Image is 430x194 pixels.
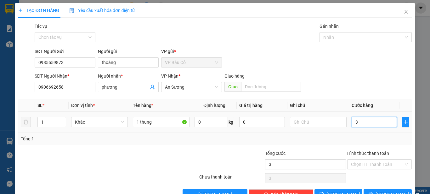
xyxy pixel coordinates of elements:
span: SL [60,44,69,53]
div: Chưa thanh toán [199,173,264,185]
span: Định lượng [203,103,225,108]
div: Người nhận [98,73,159,79]
span: Tổng cước [265,151,286,156]
div: 100.000 [5,33,57,41]
span: An Sương [165,82,218,92]
span: Giá trị hàng [239,103,263,108]
span: user-add [150,85,155,90]
input: Dọc đường [241,82,301,92]
input: 0 [239,117,285,127]
img: icon [69,8,74,13]
div: hoài [61,13,112,21]
span: Cước hàng [352,103,373,108]
button: plus [402,117,409,127]
span: TẠO ĐƠN HÀNG [18,8,59,13]
span: Tên hàng [133,103,153,108]
div: SĐT Người Gửi [35,48,95,55]
span: kg [228,117,234,127]
span: CR : [5,34,14,40]
span: Giao hàng [224,73,245,79]
div: An Sương [61,5,112,13]
div: Người gửi [98,48,159,55]
span: Nhận: [61,6,76,13]
span: Yêu cầu xuất hóa đơn điện tử [69,8,135,13]
label: Hình thức thanh toán [347,151,389,156]
span: SL [37,103,42,108]
span: plus [18,8,23,13]
div: VP gửi [161,48,222,55]
span: plus [402,120,409,125]
div: 0832234084 [5,21,56,29]
div: Tên hàng: thùng ( : 2 ) [5,44,112,52]
span: close [404,9,409,14]
input: VD: Bàn, Ghế [133,117,190,127]
label: Gán nhãn [320,24,339,29]
input: Ghi Chú [290,117,347,127]
label: Tác vụ [35,24,47,29]
button: delete [21,117,31,127]
span: Giao [224,82,241,92]
div: SĐT Người Nhận [35,73,95,79]
th: Ghi chú [287,99,349,112]
div: VP Bàu Cỏ [5,5,56,13]
div: Tổng: 1 [21,135,167,142]
div: 0983678333 [61,21,112,29]
span: Khác [75,117,124,127]
span: Gửi: [5,6,15,13]
button: Close [397,3,415,21]
div: hân [5,13,56,21]
span: VP Nhận [161,73,178,79]
span: Đơn vị tính [71,103,95,108]
span: VP Bàu Cỏ [165,58,218,67]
